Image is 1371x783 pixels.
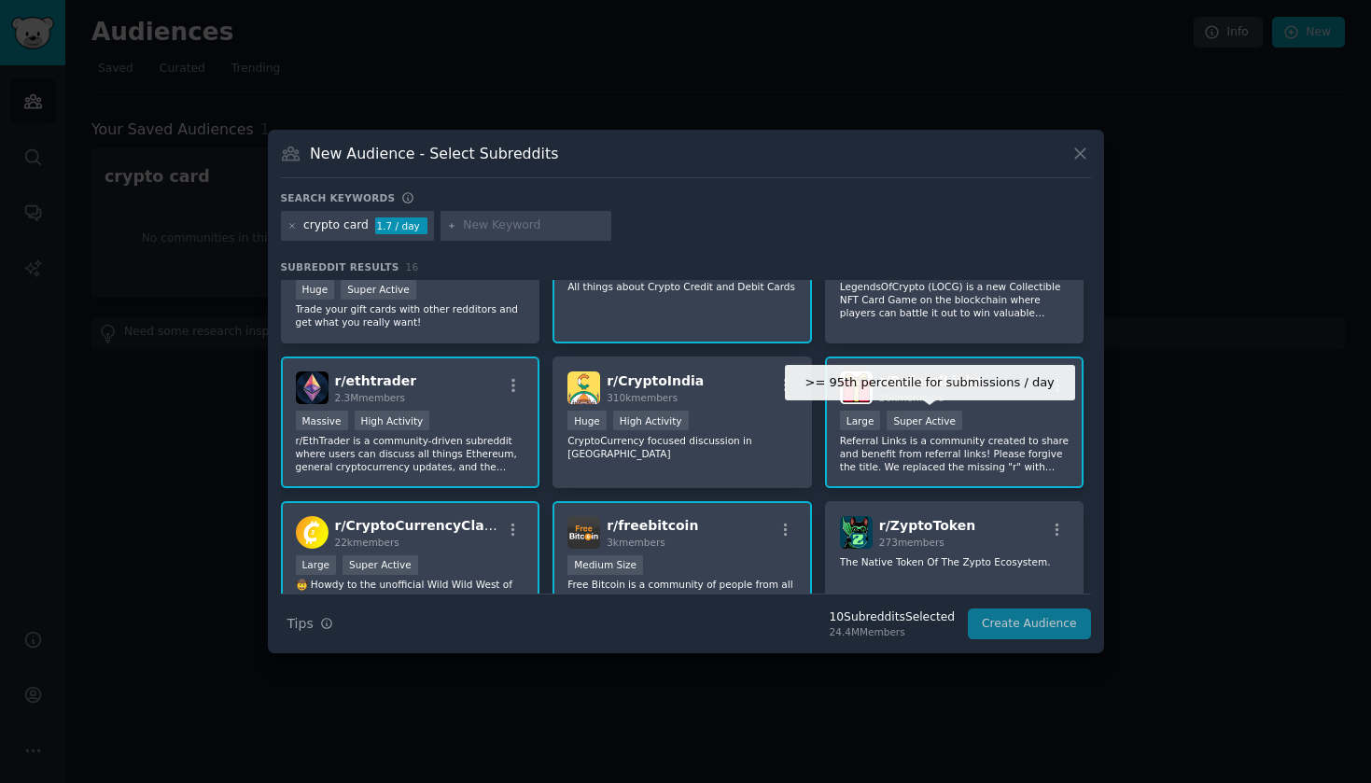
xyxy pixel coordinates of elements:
h3: Search keywords [281,191,396,204]
div: Super Active [341,280,416,300]
img: ZyptoToken [840,516,873,549]
div: High Activity [355,411,430,430]
span: 273 members [879,537,944,548]
p: Trade your gift cards with other redditors and get what you really want! [296,302,525,329]
div: Large [296,555,337,575]
div: crypto card [303,217,369,234]
span: r/ freebitcoin [607,518,698,533]
span: r/ ZyptoToken [879,518,975,533]
span: 3k members [607,537,665,548]
span: r/ ethtrader [335,373,417,388]
p: Referral Links is a community created to share and benefit from referral links! Please forgive th... [840,434,1070,473]
span: Subreddit Results [281,260,399,273]
p: CryptoCurrency focused discussion in [GEOGRAPHIC_DATA] [567,434,797,460]
div: 1.7 / day [375,217,427,234]
p: The Native Token Of The Zypto Ecosystem. [840,555,1070,568]
div: High Activity [613,411,689,430]
img: ethtrader [296,371,329,404]
div: Massive [296,411,348,430]
p: LegendsOfCrypto (LOCG) is a new Collectible NFT Card Game on the blockchain where players can bat... [840,280,1070,319]
span: 16 [406,261,419,273]
div: Huge [296,280,335,300]
span: Tips [287,614,314,634]
span: 26k members [879,392,944,403]
img: freebitcoin [567,516,600,549]
p: r/EthTrader is a community-driven subreddit where users can discuss all things Ethereum, general ... [296,434,525,473]
span: 22k members [335,537,399,548]
input: New Keyword [463,217,605,234]
div: Medium Size [567,555,643,575]
div: Huge [567,411,607,430]
img: ReferalLinks [840,371,873,404]
span: r/ CryptoCurrencyClassic [335,518,512,533]
p: All things about Crypto Credit and Debit Cards [567,280,797,293]
div: 24.4M Members [830,625,955,638]
button: Tips [281,608,340,640]
p: 🤠 Howdy to the unofficial Wild Wild West of r/CryptoCurrency! Here, we're all about the wild side... [296,578,525,617]
span: r/ ReferalLinks [879,373,982,388]
p: Free Bitcoin is a community of people from all over the world that like getting free Bitcoin. Or ... [567,578,797,617]
h3: New Audience - Select Subreddits [310,144,558,163]
div: Super Active [887,411,962,430]
span: 310k members [607,392,678,403]
span: r/ CryptoIndia [607,373,704,388]
span: 2.3M members [335,392,406,403]
div: Super Active [343,555,418,575]
img: CryptoCurrencyClassic [296,516,329,549]
div: Large [840,411,881,430]
img: CryptoIndia [567,371,600,404]
div: 10 Subreddit s Selected [830,609,955,626]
